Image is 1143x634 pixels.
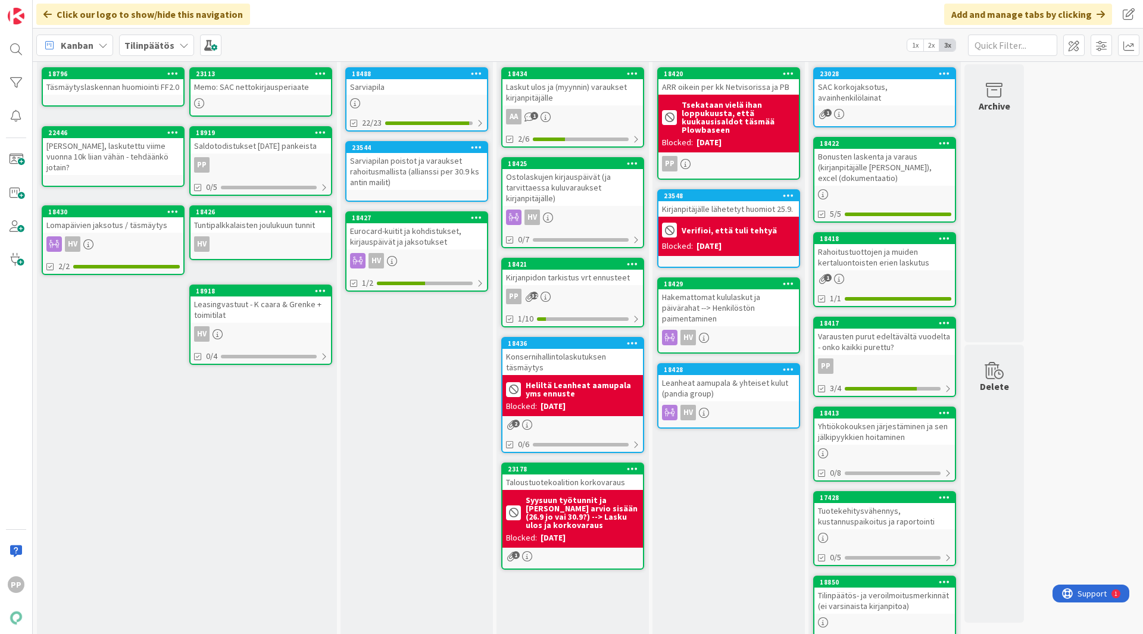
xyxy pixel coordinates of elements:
div: 18428Leanheat aamupala & yhteiset kulut (pandia group) [658,364,799,401]
span: 22/23 [362,117,382,129]
div: [PERSON_NAME], laskutettu viime vuonna 10k liian vähän - tehdäänkö jotain? [43,138,183,175]
div: HV [368,253,384,268]
div: 18417Varausten purut edeltävältä vuodelta - onko kaikki purettu? [814,318,955,355]
div: 22446 [43,127,183,138]
span: 0/6 [518,438,529,451]
span: 1/2 [362,277,373,289]
div: 23028 [814,68,955,79]
div: 18488 [352,70,487,78]
span: 0/8 [830,467,841,479]
div: 18417 [814,318,955,329]
div: Blocked: [506,400,537,413]
div: 18430 [48,208,183,216]
div: 18434 [502,68,643,79]
span: Support [25,2,54,16]
div: HV [65,236,80,252]
div: 18417 [820,319,955,327]
div: PP [190,157,331,173]
div: 1 [62,5,65,14]
div: 18796 [43,68,183,79]
div: Tuotekehitysvähennys, kustannuspaikoitus ja raportointi [814,503,955,529]
div: 18421 [502,259,643,270]
div: 22446[PERSON_NAME], laskutettu viime vuonna 10k liian vähän - tehdäänkö jotain? [43,127,183,175]
div: 23544 [346,142,487,153]
div: 18434 [508,70,643,78]
div: HV [190,236,331,252]
div: Sarviapila [346,79,487,95]
div: 18418Rahoitustuottojen ja muiden kertaluontoisten erien laskutus [814,233,955,270]
div: 18436 [508,339,643,348]
span: Kanban [61,38,93,52]
div: 18427 [352,214,487,222]
div: Tilinpäätös- ja veroilmoitusmerkinnät (ei varsinaista kirjanpitoa) [814,588,955,614]
div: [DATE] [541,400,566,413]
div: HV [194,236,210,252]
span: 32 [530,292,538,299]
img: avatar [8,610,24,626]
span: 2/6 [518,133,529,145]
div: 18429Hakemattomat kululaskut ja päivärahat --> Henkilöstön paimentaminen [658,279,799,326]
span: 0/5 [206,181,217,193]
div: AA [506,109,521,124]
div: Blocked: [506,532,537,544]
div: HV [524,210,540,225]
b: Heliltä Leanheat aamupala yms ennuste [526,381,639,398]
div: 18919 [196,129,331,137]
div: 23544Sarviapilan poistot ja varaukset rahoitusmallista (allianssi per 30.9 ks antin mailit) [346,142,487,190]
div: 22446 [48,129,183,137]
div: 23113Memo: SAC nettokirjausperiaate [190,68,331,95]
div: 23178 [502,464,643,474]
div: Leasingvastuut - K caara & Grenke + toimitilat [190,296,331,323]
div: 18850 [814,577,955,588]
div: SAC korkojaksotus, avainhenkilölainat [814,79,955,105]
div: Lomapäivien jaksotus / täsmäytys [43,217,183,233]
span: 3x [939,39,955,51]
div: PP [658,156,799,171]
div: HV [680,330,696,345]
div: 18421 [508,260,643,268]
div: 23178Taloustuotekoalition korkovaraus [502,464,643,490]
span: 3/4 [830,382,841,395]
div: PP [662,156,677,171]
div: Varausten purut edeltävältä vuodelta - onko kaikki purettu? [814,329,955,355]
b: Tsekataan vielä ihan loppukuusta, että kuukausisaldot täsmää Plowbaseen [682,101,795,134]
div: 18919 [190,127,331,138]
span: 1 [824,274,832,282]
div: Add and manage tabs by clicking [944,4,1112,25]
div: HV [658,330,799,345]
div: Blocked: [662,240,693,252]
span: 1/10 [518,313,533,325]
div: 18418 [820,235,955,243]
div: 23028 [820,70,955,78]
div: 18422 [814,138,955,149]
div: Blocked: [662,136,693,149]
div: Delete [980,379,1009,393]
span: 0/5 [830,551,841,564]
div: HV [194,326,210,342]
div: 18420 [658,68,799,79]
div: Rahoitustuottojen ja muiden kertaluontoisten erien laskutus [814,244,955,270]
div: 18488Sarviapila [346,68,487,95]
div: HV [346,253,487,268]
span: 1 [530,112,538,120]
div: PP [194,157,210,173]
div: 18425Ostolaskujen kirjauspäivät (ja tarvittaessa kuluvaraukset kirjanpitäjälle) [502,158,643,206]
div: 23548Kirjanpitäjälle lähetetyt huomiot 25.9. [658,190,799,217]
div: 18425 [508,160,643,168]
div: 23113 [190,68,331,79]
div: PP [502,289,643,304]
div: HV [680,405,696,420]
div: 18918Leasingvastuut - K caara & Grenke + toimitilat [190,286,331,323]
div: 18850Tilinpäätös- ja veroilmoitusmerkinnät (ei varsinaista kirjanpitoa) [814,577,955,614]
div: 18434Laskut ulos ja (myynnin) varaukset kirjanpitäjälle [502,68,643,105]
div: 17428 [820,494,955,502]
div: 18422 [820,139,955,148]
div: Ostolaskujen kirjauspäivät (ja tarvittaessa kuluvaraukset kirjanpitäjälle) [502,169,643,206]
div: Taloustuotekoalition korkovaraus [502,474,643,490]
div: 18420ARR oikein per kk Netvisorissa ja PB [658,68,799,95]
div: 23548 [658,190,799,201]
span: 2/2 [58,260,70,273]
div: 18436Konsernihallintolaskutuksen täsmäytys [502,338,643,375]
span: 1/1 [830,292,841,305]
div: AA [502,109,643,124]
